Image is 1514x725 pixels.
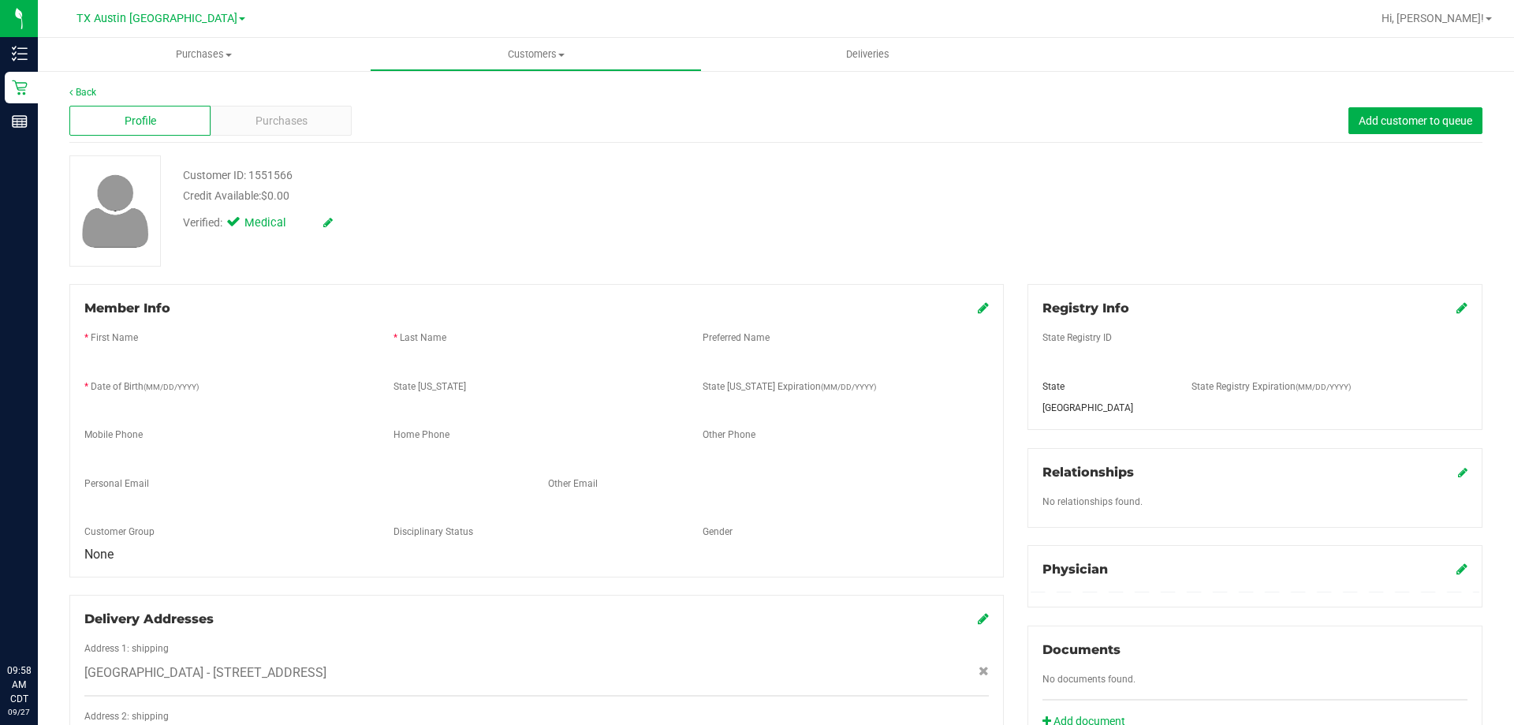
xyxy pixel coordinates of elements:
[69,87,96,98] a: Back
[703,428,755,442] label: Other Phone
[84,663,326,682] span: [GEOGRAPHIC_DATA] - [STREET_ADDRESS]
[84,547,114,562] span: None
[183,215,333,232] div: Verified:
[244,215,308,232] span: Medical
[702,38,1034,71] a: Deliveries
[84,476,149,491] label: Personal Email
[393,525,473,539] label: Disciplinary Status
[1042,465,1134,480] span: Relationships
[1042,674,1135,685] span: No documents found.
[74,170,157,252] img: user-icon.png
[400,331,446,345] label: Last Name
[183,167,293,184] div: Customer ID: 1551566
[703,331,770,345] label: Preferred Name
[703,379,876,394] label: State [US_STATE] Expiration
[1042,562,1108,577] span: Physician
[91,379,199,394] label: Date of Birth
[1042,495,1143,509] label: No relationships found.
[84,428,143,442] label: Mobile Phone
[38,47,370,62] span: Purchases
[703,525,733,539] label: Gender
[1296,383,1351,391] span: (MM/DD/YYYY)
[84,611,214,626] span: Delivery Addresses
[84,641,169,656] label: Address 1: shipping
[548,476,598,491] label: Other Email
[1031,379,1180,394] div: State
[1042,301,1129,316] span: Registry Info
[1359,114,1472,127] span: Add customer to queue
[370,38,702,71] a: Customers
[1042,331,1112,345] label: State Registry ID
[84,301,170,316] span: Member Info
[7,706,31,718] p: 09/27
[12,80,28,95] inline-svg: Retail
[84,525,155,539] label: Customer Group
[12,46,28,62] inline-svg: Inventory
[1382,12,1484,24] span: Hi, [PERSON_NAME]!
[255,113,308,129] span: Purchases
[12,114,28,129] inline-svg: Reports
[7,663,31,706] p: 09:58 AM CDT
[1191,379,1351,394] label: State Registry Expiration
[38,38,370,71] a: Purchases
[825,47,911,62] span: Deliveries
[393,428,449,442] label: Home Phone
[183,188,878,204] div: Credit Available:
[371,47,701,62] span: Customers
[1042,642,1121,657] span: Documents
[144,383,199,391] span: (MM/DD/YYYY)
[393,379,466,394] label: State [US_STATE]
[125,113,156,129] span: Profile
[84,709,169,723] label: Address 2: shipping
[1031,401,1180,415] div: [GEOGRAPHIC_DATA]
[91,331,138,345] label: First Name
[1348,107,1482,134] button: Add customer to queue
[261,189,289,202] span: $0.00
[821,383,876,391] span: (MM/DD/YYYY)
[76,12,237,25] span: TX Austin [GEOGRAPHIC_DATA]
